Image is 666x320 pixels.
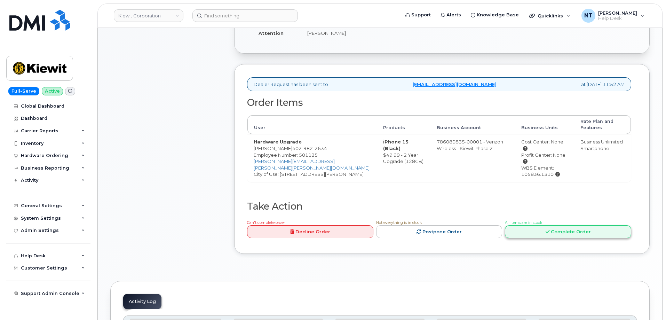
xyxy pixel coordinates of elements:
span: Not everything is in stock [376,220,422,225]
td: 786080835-00001 - Verizon Wireless - Kiewit Phase 2 [430,134,515,181]
span: NT [584,11,593,20]
span: Employee Number: 501125 [254,152,318,158]
span: Support [411,11,431,18]
td: $49.99 - 2 Year Upgrade (128GB) [377,134,430,181]
th: Rate Plan and Features [574,115,631,134]
a: Knowledge Base [466,8,524,22]
span: Help Desk [598,16,637,21]
th: Products [377,115,430,134]
a: Alerts [436,8,466,22]
span: 2634 [313,146,327,151]
strong: Attention [259,30,284,36]
span: All Items are in stock [505,220,542,225]
td: Business Unlimited Smartphone [574,134,631,181]
div: Cost Center: None [521,139,568,151]
a: [PERSON_NAME][EMAIL_ADDRESS][PERSON_NAME][PERSON_NAME][DOMAIN_NAME] [254,158,370,171]
input: Find something... [192,9,298,22]
span: Can't complete order [247,220,285,225]
span: 982 [302,146,313,151]
div: Profit Center: None [521,152,568,165]
a: Postpone Order [376,225,502,238]
div: Quicklinks [524,9,575,23]
span: Quicklinks [538,13,563,18]
th: Business Units [515,115,574,134]
div: Dealer Request has been sent to at [DATE] 11:52 AM [247,77,631,92]
strong: iPhone 15 (Black) [383,139,409,151]
a: Support [401,8,436,22]
h2: Take Action [247,201,631,212]
a: Decline Order [247,225,373,238]
td: [PERSON_NAME] [301,25,437,41]
td: [PERSON_NAME] City of Use: [STREET_ADDRESS][PERSON_NAME] [247,134,377,181]
th: Business Account [430,115,515,134]
div: WBS Element: 105836.1310 [521,165,568,178]
th: User [247,115,377,134]
a: Kiewit Corporation [114,9,183,22]
div: Nicholas Taylor [577,9,649,23]
span: Knowledge Base [477,11,519,18]
a: Complete Order [505,225,631,238]
span: [PERSON_NAME] [598,10,637,16]
h2: Order Items [247,97,631,108]
a: [EMAIL_ADDRESS][DOMAIN_NAME] [413,81,497,88]
strong: Hardware Upgrade [254,139,302,145]
span: 402 [292,146,327,151]
span: Alerts [446,11,461,18]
